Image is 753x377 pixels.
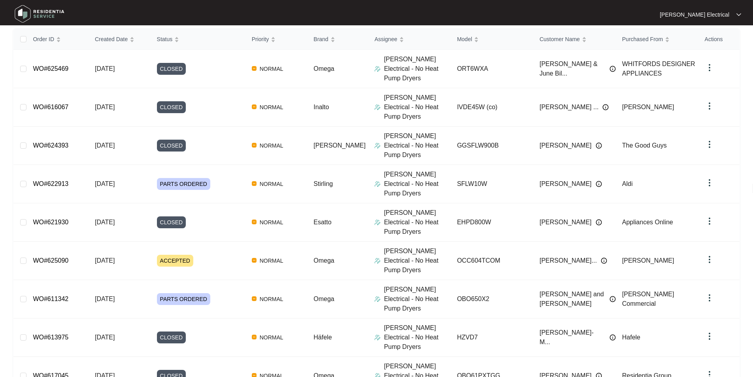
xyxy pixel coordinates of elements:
[257,102,287,112] span: NORMAL
[252,181,257,186] img: Vercel Logo
[313,35,328,44] span: Brand
[257,179,287,189] span: NORMAL
[95,334,115,341] span: [DATE]
[257,141,287,150] span: NORMAL
[451,50,533,88] td: ORT6WXA
[596,142,602,149] img: Info icon
[252,335,257,339] img: Vercel Logo
[705,216,714,226] img: dropdown arrow
[252,296,257,301] img: Vercel Logo
[384,246,451,275] p: [PERSON_NAME] Electrical - No Heat Pump Dryers
[313,296,334,302] span: Omega
[252,66,257,71] img: Vercel Logo
[660,11,729,19] p: [PERSON_NAME] Electrical
[622,219,673,225] span: Appliances Online
[95,257,115,264] span: [DATE]
[257,294,287,304] span: NORMAL
[540,218,592,227] span: [PERSON_NAME]
[540,179,592,189] span: [PERSON_NAME]
[540,141,592,150] span: [PERSON_NAME]
[540,256,597,265] span: [PERSON_NAME]...
[610,334,616,341] img: Info icon
[384,131,451,160] p: [PERSON_NAME] Electrical - No Heat Pump Dryers
[33,104,68,110] a: WO#616067
[610,296,616,302] img: Info icon
[622,142,667,149] span: The Good Guys
[705,178,714,188] img: dropdown arrow
[705,255,714,264] img: dropdown arrow
[705,140,714,149] img: dropdown arrow
[313,180,333,187] span: Stirling
[33,35,54,44] span: Order ID
[95,104,115,110] span: [DATE]
[374,334,381,341] img: Assigner Icon
[705,293,714,303] img: dropdown arrow
[313,257,334,264] span: Omega
[26,29,89,50] th: Order ID
[451,127,533,165] td: GGSFLW900B
[313,219,331,225] span: Esatto
[374,35,397,44] span: Assignee
[95,219,115,225] span: [DATE]
[257,256,287,265] span: NORMAL
[257,218,287,227] span: NORMAL
[257,64,287,74] span: NORMAL
[157,255,193,267] span: ACCEPTED
[252,104,257,109] img: Vercel Logo
[33,142,68,149] a: WO#624393
[95,180,115,187] span: [DATE]
[596,181,602,187] img: Info icon
[89,29,151,50] th: Created Date
[596,219,602,225] img: Info icon
[705,332,714,341] img: dropdown arrow
[374,142,381,149] img: Assigner Icon
[374,104,381,110] img: Assigner Icon
[95,296,115,302] span: [DATE]
[252,35,269,44] span: Priority
[451,318,533,357] td: HZVD7
[33,180,68,187] a: WO#622913
[157,35,173,44] span: Status
[384,55,451,83] p: [PERSON_NAME] Electrical - No Heat Pump Dryers
[451,29,533,50] th: Model
[622,257,674,264] span: [PERSON_NAME]
[257,333,287,342] span: NORMAL
[157,293,210,305] span: PARTS ORDERED
[374,296,381,302] img: Assigner Icon
[33,296,68,302] a: WO#611342
[622,291,674,307] span: [PERSON_NAME] Commercial
[622,334,640,341] span: Hafele
[540,35,580,44] span: Customer Name
[384,323,451,352] p: [PERSON_NAME] Electrical - No Heat Pump Dryers
[313,65,334,72] span: Omega
[374,181,381,187] img: Assigner Icon
[540,102,598,112] span: [PERSON_NAME] ...
[157,140,186,152] span: CLOSED
[374,219,381,225] img: Assigner Icon
[368,29,451,50] th: Assignee
[705,101,714,111] img: dropdown arrow
[313,104,329,110] span: Inalto
[157,101,186,113] span: CLOSED
[601,258,607,264] img: Info icon
[533,29,616,50] th: Customer Name
[307,29,368,50] th: Brand
[151,29,245,50] th: Status
[622,61,695,77] span: WHITFORDS DESIGNER APPLIANCES
[33,257,68,264] a: WO#625090
[157,332,186,343] span: CLOSED
[698,29,740,50] th: Actions
[95,142,115,149] span: [DATE]
[384,170,451,198] p: [PERSON_NAME] Electrical - No Heat Pump Dryers
[313,334,332,341] span: Häfele
[313,142,366,149] span: [PERSON_NAME]
[610,66,616,72] img: Info icon
[602,104,609,110] img: Info icon
[705,63,714,72] img: dropdown arrow
[33,65,68,72] a: WO#625469
[451,165,533,203] td: SFLW10W
[540,328,606,347] span: [PERSON_NAME]- M...
[451,242,533,280] td: OCC604TCOM
[157,178,210,190] span: PARTS ORDERED
[374,258,381,264] img: Assigner Icon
